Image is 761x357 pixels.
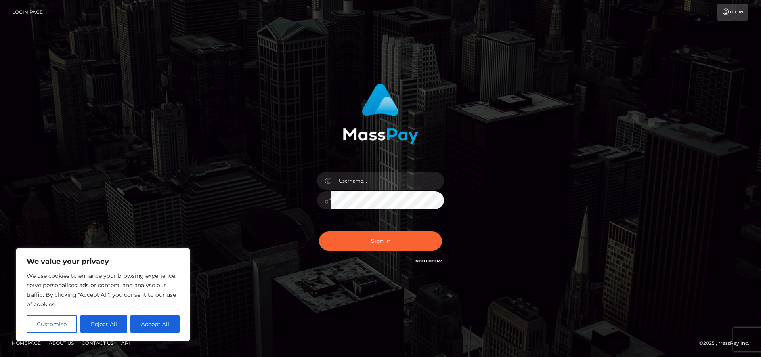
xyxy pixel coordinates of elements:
[27,257,180,266] p: We value your privacy
[80,315,128,333] button: Reject All
[9,337,44,349] a: Homepage
[27,315,77,333] button: Customise
[415,258,442,263] a: Need Help?
[12,4,43,21] a: Login Page
[27,271,180,309] p: We use cookies to enhance your browsing experience, serve personalised ads or content, and analys...
[46,337,77,349] a: About Us
[717,4,748,21] a: Login
[699,339,755,347] div: © 2025 , MassPay Inc.
[78,337,117,349] a: Contact Us
[331,172,444,190] input: Username...
[319,231,442,251] button: Sign in
[118,337,133,349] a: API
[16,248,190,341] div: We value your privacy
[343,84,418,144] img: MassPay Login
[130,315,180,333] button: Accept All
